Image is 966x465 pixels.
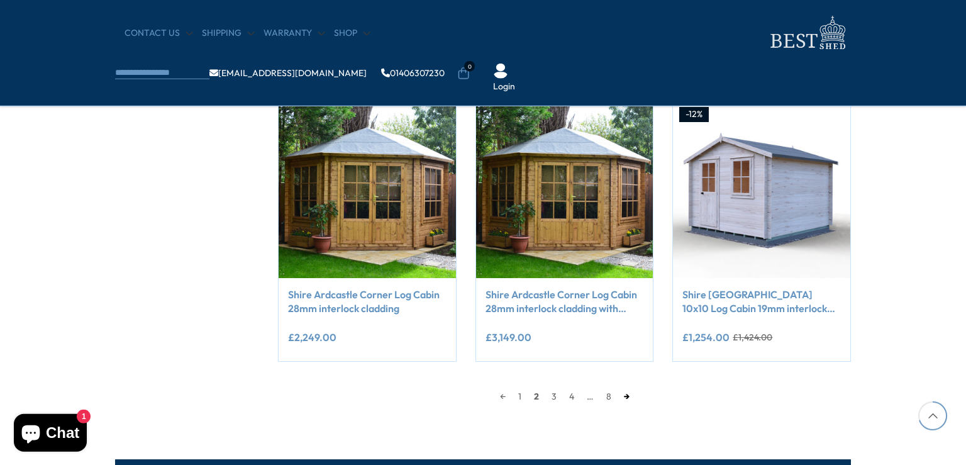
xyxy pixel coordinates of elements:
[464,61,475,72] span: 0
[493,64,508,79] img: User Icon
[125,27,192,40] a: CONTACT US
[288,288,447,316] a: Shire Ardcastle Corner Log Cabin 28mm interlock cladding
[682,332,730,342] ins: £1,254.00
[545,387,563,406] a: 3
[381,69,445,77] a: 01406307230
[580,387,600,406] span: …
[202,27,254,40] a: Shipping
[288,332,336,342] ins: £2,249.00
[679,107,709,122] div: -12%
[486,288,644,316] a: Shire Ardcastle Corner Log Cabin 28mm interlock cladding with assembly included
[682,288,841,316] a: Shire [GEOGRAPHIC_DATA] 10x10 Log Cabin 19mm interlock Cladding
[512,387,528,406] a: 1
[493,81,515,93] a: Login
[618,387,636,406] a: →
[10,414,91,455] inbox-online-store-chat: Shopify online store chat
[494,387,512,406] a: ←
[763,13,851,53] img: logo
[733,333,772,342] del: £1,424.00
[209,69,367,77] a: [EMAIL_ADDRESS][DOMAIN_NAME]
[457,67,470,80] a: 0
[673,101,850,278] img: Shire Avesbury 10x10 Log Cabin 19mm interlock Cladding - Best Shed
[528,387,545,406] span: 2
[600,387,618,406] a: 8
[563,387,580,406] a: 4
[486,332,531,342] ins: £3,149.00
[334,27,370,40] a: Shop
[264,27,325,40] a: Warranty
